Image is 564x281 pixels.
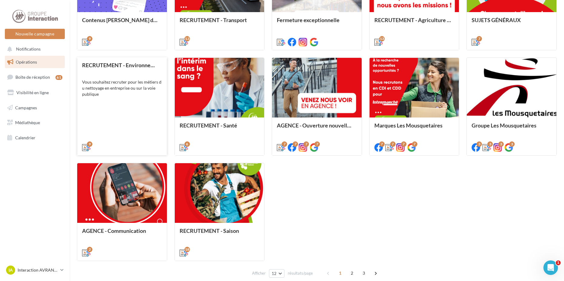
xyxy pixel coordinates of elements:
div: 61 [55,75,62,80]
div: 13 [184,36,190,41]
div: Contenus [PERSON_NAME] dans un esprit estival [82,17,162,29]
a: Boîte de réception61 [4,71,66,84]
span: Boîte de réception [15,74,50,80]
div: Groupe Les Mousquetaires [472,122,552,134]
div: 7 [282,141,287,147]
span: 12 [272,271,277,276]
span: 2 [347,268,357,278]
div: 7 [401,141,406,147]
button: 12 [269,269,284,278]
span: Médiathèque [15,120,40,125]
div: AGENCE - Ouverture nouvelle agence [277,122,357,134]
div: 3 [476,141,482,147]
div: 18 [184,247,190,252]
div: 7 [390,141,396,147]
div: RECRUTEMENT - Agriculture / Espaces verts [374,17,454,29]
div: 3 [509,141,515,147]
div: AGENCE - Communication [82,228,162,240]
button: Nouvelle campagne [5,29,65,39]
span: Campagnes [15,105,37,110]
span: Calendrier [15,135,35,140]
a: Calendrier [4,131,66,144]
a: Campagnes [4,101,66,114]
div: 7 [476,36,482,41]
div: RECRUTEMENT - Environnement [82,62,162,74]
div: 3 [498,141,504,147]
span: Notifications [16,47,41,52]
div: Fermeture exceptionnelle [277,17,357,29]
div: RECRUTEMENT - Santé [180,122,260,134]
span: Opérations [16,59,37,64]
span: Afficher [252,270,266,276]
div: 9 [87,36,92,41]
div: 3 [487,141,493,147]
a: IA Interaction AVRANCHES [5,264,65,276]
div: Vous souhaitez recruter pour les métiers d u nettoyage en entreprise ou sur la voie publique [82,79,162,97]
div: 2 [87,247,92,252]
div: RECRUTEMENT - Saison [180,228,260,240]
div: 7 [412,141,417,147]
a: Opérations [4,56,66,68]
a: Médiathèque [4,116,66,129]
div: Marques Les Mousquetaires [374,122,454,134]
p: Interaction AVRANCHES [18,267,58,273]
span: IA [8,267,13,273]
div: 13 [379,36,385,41]
a: Visibilité en ligne [4,86,66,99]
span: Visibilité en ligne [16,90,49,95]
span: 3 [359,268,369,278]
div: RECRUTEMENT - Transport [180,17,260,29]
div: 9 [87,141,92,147]
div: SUJETS GÉNÉRAUX [472,17,552,29]
iframe: Intercom live chat [543,260,558,275]
span: 1 [556,260,561,265]
div: 7 [379,141,385,147]
div: 6 [184,141,190,147]
div: 7 [293,141,298,147]
span: résultats/page [288,270,313,276]
div: 7 [314,141,320,147]
span: 1 [335,268,345,278]
div: 7 [304,141,309,147]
